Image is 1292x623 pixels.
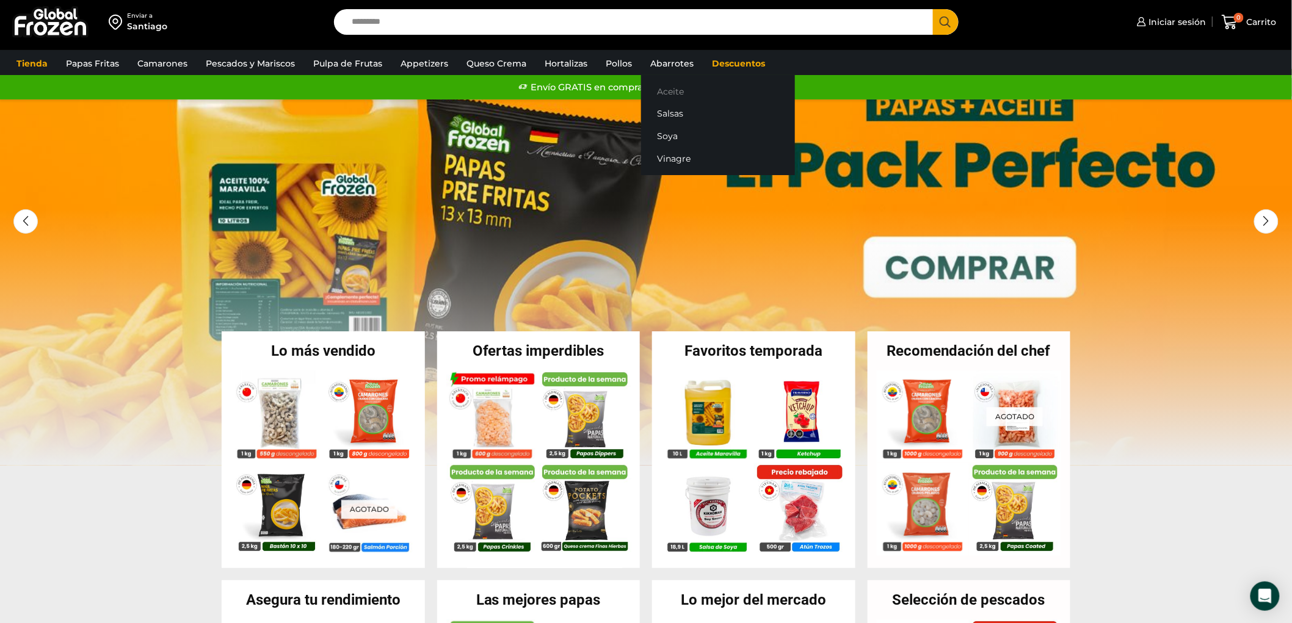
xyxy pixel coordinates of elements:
[652,592,855,607] h2: Lo mejor del mercado
[460,52,532,75] a: Queso Crema
[706,52,771,75] a: Descuentos
[222,592,425,607] h2: Asegura tu rendimiento
[641,103,795,125] a: Salsas
[652,344,855,358] h2: Favoritos temporada
[644,52,700,75] a: Abarrotes
[933,9,959,35] button: Search button
[1219,8,1280,37] a: 0 Carrito
[394,52,454,75] a: Appetizers
[127,12,167,20] div: Enviar a
[1254,209,1279,234] div: Next slide
[200,52,301,75] a: Pescados y Mariscos
[437,592,641,607] h2: Las mejores papas
[60,52,125,75] a: Papas Fritas
[307,52,388,75] a: Pulpa de Frutas
[987,407,1043,426] p: Agotado
[1250,582,1280,611] div: Open Intercom Messenger
[600,52,638,75] a: Pollos
[127,20,167,32] div: Santiago
[131,52,194,75] a: Camarones
[641,80,795,103] a: Aceite
[1134,10,1207,34] a: Iniciar sesión
[109,12,127,32] img: address-field-icon.svg
[539,52,593,75] a: Hortalizas
[1146,16,1207,28] span: Iniciar sesión
[1234,13,1244,23] span: 0
[437,344,641,358] h2: Ofertas imperdibles
[341,500,397,519] p: Agotado
[222,344,425,358] h2: Lo más vendido
[10,52,54,75] a: Tienda
[868,344,1071,358] h2: Recomendación del chef
[641,148,795,170] a: Vinagre
[641,125,795,148] a: Soya
[1244,16,1277,28] span: Carrito
[13,209,38,234] div: Previous slide
[868,592,1071,607] h2: Selección de pescados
